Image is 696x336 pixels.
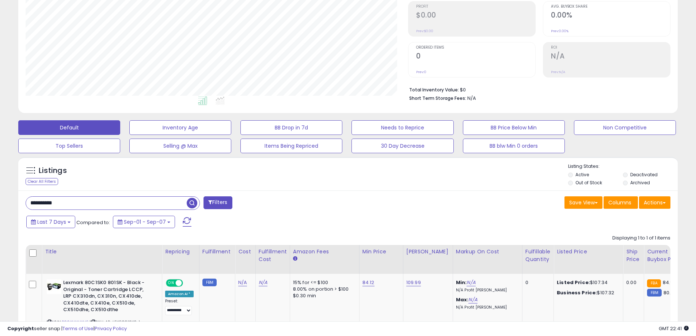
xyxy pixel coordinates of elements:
div: Title [45,248,159,256]
span: OFF [182,280,194,286]
span: Last 7 Days [37,218,66,226]
button: BB Drop in 7d [240,120,342,135]
div: Current Buybox Price [647,248,685,263]
span: Avg. Buybox Share [551,5,670,9]
div: [PERSON_NAME] [406,248,450,256]
b: Short Term Storage Fees: [409,95,466,101]
div: Ship Price [626,248,641,263]
div: Cost [238,248,252,256]
div: Repricing [165,248,196,256]
span: Ordered Items [416,46,535,50]
div: Min Price [362,248,400,256]
button: BB Price Below Min [463,120,565,135]
div: Fulfillable Quantity [525,248,551,263]
button: Default [18,120,120,135]
small: Prev: $0.00 [416,29,433,33]
a: 109.99 [406,279,421,286]
button: Columns [604,196,638,209]
span: Compared to: [76,219,110,226]
div: Fulfillment [202,248,232,256]
button: Actions [639,196,670,209]
div: Markup on Cost [456,248,519,256]
div: 15% for <= $100 [293,279,354,286]
small: Prev: N/A [551,70,565,74]
h2: 0.00% [551,11,670,21]
a: N/A [468,296,477,303]
div: 8.00% on portion > $100 [293,286,354,292]
h2: $0.00 [416,11,535,21]
label: Active [575,171,589,178]
label: Out of Stock [575,180,602,186]
div: Amazon AI * [165,291,194,297]
div: $107.34 [557,279,617,286]
button: Sep-01 - Sep-07 [113,216,175,228]
a: Terms of Use [62,325,94,332]
div: Preset: [165,299,194,315]
a: Privacy Policy [95,325,127,332]
button: Needs to Reprice [351,120,453,135]
span: N/A [467,95,476,102]
h2: 0 [416,52,535,62]
p: N/A Profit [PERSON_NAME] [456,305,517,310]
a: B00KHYUYVE [62,319,88,325]
button: Last 7 Days [26,216,75,228]
li: $0 [409,85,665,94]
a: N/A [238,279,247,286]
label: Archived [630,180,650,186]
div: $107.32 [557,290,617,296]
button: BB blw Min 0 orders [463,139,565,153]
span: | SKU: AP-LEX80C1SK0-1 [90,319,140,325]
div: Clear All Filters [26,178,58,185]
b: Listed Price: [557,279,590,286]
span: Sep-01 - Sep-07 [124,218,166,226]
div: Amazon Fees [293,248,356,256]
small: FBM [202,279,217,286]
b: Business Price: [557,289,597,296]
button: Inventory Age [129,120,231,135]
small: Prev: 0.00% [551,29,568,33]
span: ON [167,280,176,286]
span: 84.99 [663,279,676,286]
h5: Listings [39,166,67,176]
button: Filters [204,196,232,209]
button: Selling @ Max [129,139,231,153]
label: Deactivated [630,171,658,178]
strong: Copyright [7,325,34,332]
a: 84.12 [362,279,374,286]
div: seller snap | | [7,325,127,332]
b: Max: [456,296,469,303]
b: Lexmark 80C1SK0 801SK - Black - Original - Toner Cartridge LCCP, LRP CX310dn, CX310n, CX410de, CX... [63,279,152,315]
small: Prev: 0 [416,70,426,74]
div: Fulfillment Cost [259,248,287,263]
button: 30 Day Decrease [351,139,453,153]
p: Listing States: [568,163,678,170]
span: 2025-09-15 22:41 GMT [659,325,689,332]
div: Listed Price [557,248,620,256]
p: N/A Profit [PERSON_NAME] [456,288,517,293]
button: Items Being Repriced [240,139,342,153]
span: ROI [551,46,670,50]
span: 80.99 [663,289,677,296]
a: N/A [467,279,475,286]
div: $0.30 min [293,292,354,299]
button: Save View [564,196,602,209]
span: Profit [416,5,535,9]
small: FBM [647,289,661,297]
span: Columns [608,199,631,206]
div: 0.00 [626,279,638,286]
button: Non Competitive [574,120,676,135]
div: Displaying 1 to 1 of 1 items [612,235,670,242]
b: Total Inventory Value: [409,87,459,93]
div: 0 [525,279,548,286]
img: 41arkQGAR3L._SL40_.jpg [47,279,61,294]
small: FBA [647,279,661,287]
small: Amazon Fees. [293,256,297,262]
h2: N/A [551,52,670,62]
a: N/A [259,279,267,286]
th: The percentage added to the cost of goods (COGS) that forms the calculator for Min & Max prices. [453,245,522,274]
b: Min: [456,279,467,286]
button: Top Sellers [18,139,120,153]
